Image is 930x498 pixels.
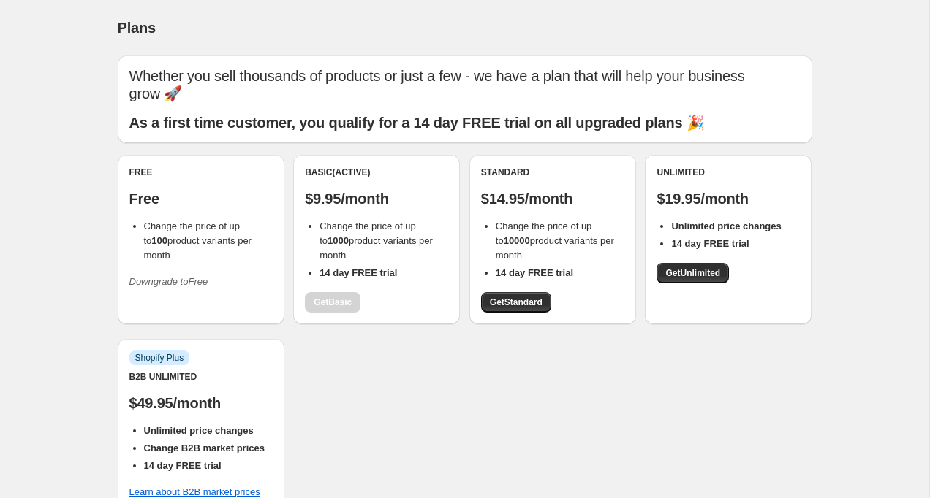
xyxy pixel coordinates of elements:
[129,371,273,383] div: B2B Unlimited
[328,235,349,246] b: 1000
[671,238,749,249] b: 14 day FREE trial
[671,221,781,231] b: Unlimited price changes
[305,166,448,178] div: Basic (Active)
[490,296,542,308] span: Get Standard
[481,166,624,178] div: Standard
[657,190,800,207] p: $19.95/month
[496,267,573,278] b: 14 day FREE trial
[129,394,273,412] p: $49.95/month
[129,190,273,207] p: Free
[129,67,801,102] p: Whether you sell thousands of products or just a few - we have a plan that will help your busines...
[144,221,252,261] span: Change the price of up to product variants per month
[151,235,167,246] b: 100
[481,190,624,207] p: $14.95/month
[129,115,705,131] b: As a first time customer, you qualify for a 14 day FREE trial on all upgraded plans 🎉
[665,267,720,279] span: Get Unlimited
[129,486,260,497] a: Learn about B2B market prices
[121,270,217,294] button: Downgrade toFree
[144,443,265,453] b: Change B2B market prices
[129,276,208,287] i: Downgrade to Free
[144,460,222,471] b: 14 day FREE trial
[320,221,433,261] span: Change the price of up to product variants per month
[481,292,551,313] a: GetStandard
[657,166,800,178] div: Unlimited
[504,235,530,246] b: 10000
[135,352,184,364] span: Shopify Plus
[657,263,729,283] a: GetUnlimited
[118,20,156,36] span: Plans
[129,166,273,178] div: Free
[496,221,614,261] span: Change the price of up to product variants per month
[320,267,397,278] b: 14 day FREE trial
[144,425,254,436] b: Unlimited price changes
[305,190,448,207] p: $9.95/month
